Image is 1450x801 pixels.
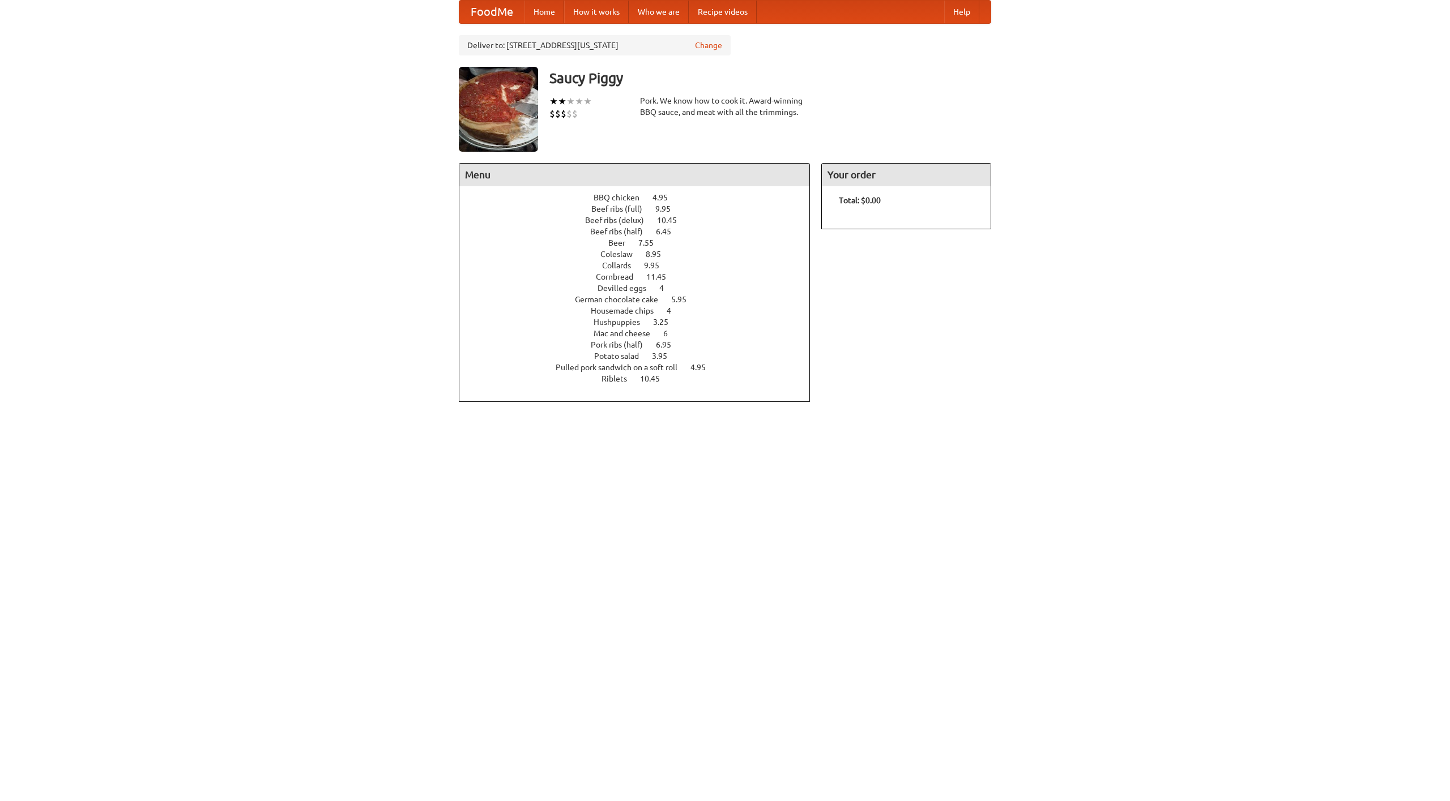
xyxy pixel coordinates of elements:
span: 5.95 [671,295,698,304]
a: Help [944,1,979,23]
span: 6.95 [656,340,683,349]
a: Beef ribs (full) 9.95 [591,204,692,213]
span: 6.45 [656,227,683,236]
a: Potato salad 3.95 [594,352,688,361]
span: 10.45 [640,374,671,383]
span: 8.95 [646,250,672,259]
span: 4 [667,306,683,315]
a: Collards 9.95 [602,261,680,270]
span: Beef ribs (full) [591,204,654,213]
span: 3.25 [653,318,680,327]
a: Recipe videos [689,1,757,23]
span: Potato salad [594,352,650,361]
span: Collards [602,261,642,270]
span: 11.45 [646,272,677,281]
a: How it works [564,1,629,23]
a: Hushpuppies 3.25 [594,318,689,327]
span: 7.55 [638,238,665,247]
span: 10.45 [657,216,688,225]
span: 3.95 [652,352,679,361]
a: Who we are [629,1,689,23]
a: Cornbread 11.45 [596,272,687,281]
h4: Your order [822,164,991,186]
h4: Menu [459,164,809,186]
a: Beer 7.55 [608,238,675,247]
span: Riblets [602,374,638,383]
img: angular.jpg [459,67,538,152]
a: Riblets 10.45 [602,374,681,383]
span: Pulled pork sandwich on a soft roll [556,363,689,372]
li: $ [549,108,555,120]
span: Coleslaw [600,250,644,259]
li: ★ [549,95,558,108]
a: Beef ribs (half) 6.45 [590,227,692,236]
h3: Saucy Piggy [549,67,991,89]
span: 9.95 [655,204,682,213]
a: German chocolate cake 5.95 [575,295,707,304]
li: ★ [558,95,566,108]
b: Total: $0.00 [839,196,881,205]
span: Beer [608,238,637,247]
li: $ [572,108,578,120]
li: ★ [575,95,583,108]
a: BBQ chicken 4.95 [594,193,689,202]
li: $ [561,108,566,120]
span: 9.95 [644,261,671,270]
a: Pulled pork sandwich on a soft roll 4.95 [556,363,727,372]
div: Pork. We know how to cook it. Award-winning BBQ sauce, and meat with all the trimmings. [640,95,810,118]
div: Deliver to: [STREET_ADDRESS][US_STATE] [459,35,731,55]
a: FoodMe [459,1,524,23]
a: Coleslaw 8.95 [600,250,682,259]
span: Cornbread [596,272,645,281]
a: Devilled eggs 4 [598,284,685,293]
span: Beef ribs (half) [590,227,654,236]
span: Housemade chips [591,306,665,315]
span: Hushpuppies [594,318,651,327]
li: ★ [566,95,575,108]
li: ★ [583,95,592,108]
li: $ [555,108,561,120]
a: Home [524,1,564,23]
span: Devilled eggs [598,284,658,293]
a: Beef ribs (delux) 10.45 [585,216,698,225]
span: Beef ribs (delux) [585,216,655,225]
span: Mac and cheese [594,329,662,338]
span: Pork ribs (half) [591,340,654,349]
li: $ [566,108,572,120]
span: 6 [663,329,679,338]
span: German chocolate cake [575,295,669,304]
span: BBQ chicken [594,193,651,202]
span: 4.95 [652,193,679,202]
a: Pork ribs (half) 6.95 [591,340,692,349]
a: Housemade chips 4 [591,306,692,315]
span: 4 [659,284,675,293]
a: Mac and cheese 6 [594,329,689,338]
span: 4.95 [690,363,717,372]
a: Change [695,40,722,51]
